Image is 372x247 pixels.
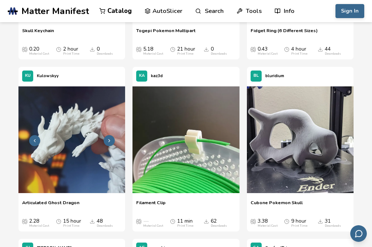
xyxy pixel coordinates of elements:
[37,72,59,80] p: Kulowskyy
[325,52,341,56] div: Downloads
[204,46,209,52] span: Downloads
[90,46,95,52] span: Downloads
[22,46,27,52] span: Average Cost
[63,52,79,56] div: Print Time
[247,86,354,193] img: Cubone Pokemon Skull
[21,6,89,16] span: Matter Manifest
[29,46,49,56] div: 0.20
[90,218,95,224] span: Downloads
[211,224,227,228] div: Downloads
[335,4,364,18] button: Sign In
[56,218,61,224] span: Average Print Time
[211,52,227,56] div: Downloads
[151,72,163,80] p: kaz3d
[350,225,367,242] button: Send feedback via email
[204,218,209,224] span: Downloads
[136,200,166,211] a: Filament Clip
[251,28,318,39] a: Fidget Ring (6 Different Sizes)
[25,73,31,78] span: KU
[177,52,193,56] div: Print Time
[143,218,148,224] span: —
[63,224,79,228] div: Print Time
[29,218,49,228] div: 2.28
[318,218,323,224] span: Downloads
[258,52,278,56] div: Material Cost
[258,46,278,56] div: 0.43
[143,46,163,56] div: 5.18
[22,218,27,224] span: Average Cost
[265,72,284,80] p: bluridium
[136,28,196,39] a: Togepi Pokemon Multipart
[97,224,113,228] div: Downloads
[170,46,175,52] span: Average Print Time
[63,218,81,228] div: 15 hour
[177,218,193,228] div: 11 min
[325,218,341,228] div: 31
[251,218,256,224] span: Average Cost
[143,224,163,228] div: Material Cost
[29,224,49,228] div: Material Cost
[97,46,113,56] div: 0
[258,218,278,228] div: 3.38
[143,52,163,56] div: Material Cost
[29,52,49,56] div: Material Cost
[136,218,141,224] span: Average Cost
[97,52,113,56] div: Downloads
[56,46,61,52] span: Average Print Time
[211,218,227,228] div: 62
[284,46,289,52] span: Average Print Time
[291,52,307,56] div: Print Time
[291,218,307,228] div: 9 hour
[247,85,354,196] a: Cubone Pokemon Skull
[139,73,145,78] span: KA
[170,218,175,224] span: Average Print Time
[97,218,113,228] div: 48
[325,224,341,228] div: Downloads
[258,224,278,228] div: Material Cost
[254,73,259,78] span: BL
[63,46,79,56] div: 2 hour
[284,218,289,224] span: Average Print Time
[177,46,195,56] div: 21 hour
[177,224,193,228] div: Print Time
[251,200,303,211] a: Cubone Pokemon Skull
[325,46,341,56] div: 44
[251,46,256,52] span: Average Cost
[136,46,141,52] span: Average Cost
[318,46,323,52] span: Downloads
[291,46,307,56] div: 4 hour
[211,46,227,56] div: 0
[291,224,307,228] div: Print Time
[22,200,79,211] a: Articulated Ghost Dragon
[22,28,54,39] a: Skull Keychain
